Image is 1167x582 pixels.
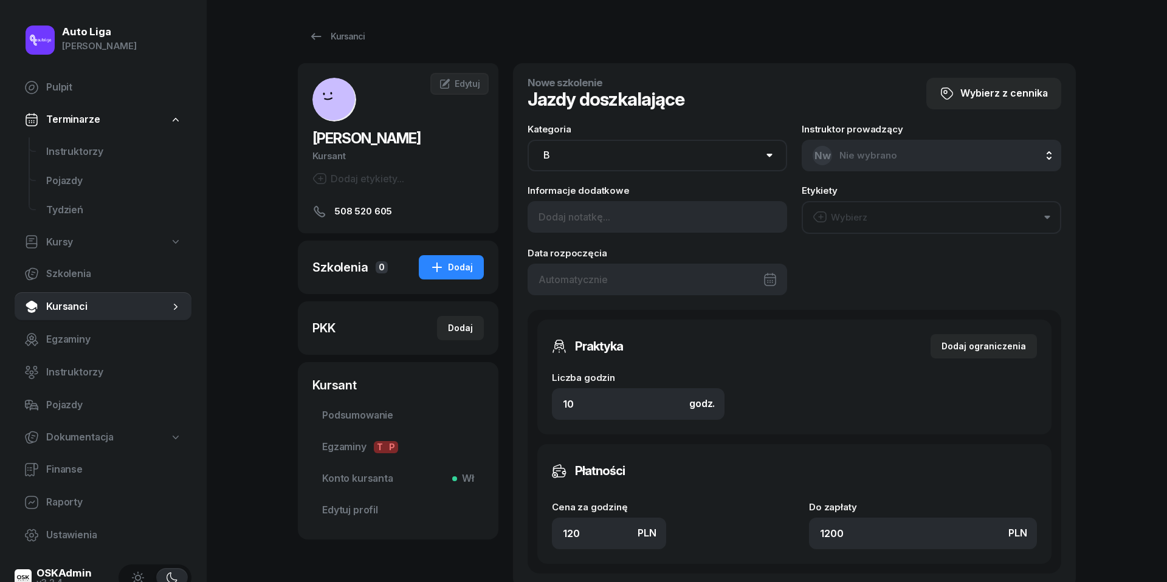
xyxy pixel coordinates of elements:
a: Pojazdy [36,166,191,196]
span: Kursy [46,235,73,250]
div: Kursant [312,148,484,164]
div: Kursant [312,377,484,394]
a: Dokumentacja [15,423,191,451]
span: Egzaminy [46,332,182,347]
button: NwNie wybrano [802,140,1061,171]
h3: Płatności [575,461,625,481]
span: Wł [457,471,474,487]
input: 0 [552,388,725,420]
div: Wybierz z cennika [940,86,1048,101]
span: Instruktorzy [46,144,182,160]
a: Kursy [15,228,191,256]
button: Wybierz [802,201,1061,234]
span: 508 520 605 [334,204,392,219]
span: Tydzień [46,202,182,218]
span: Edytuj [455,78,480,89]
a: EgzaminyTP [312,433,484,462]
span: Edytuj profil [322,502,474,518]
span: Finanse [46,462,182,478]
span: Nie wybrano [839,149,897,161]
span: [PERSON_NAME] [312,129,421,147]
button: Dodaj [437,316,484,340]
span: Instruktorzy [46,365,182,380]
button: Wybierz z cennika [926,78,1061,109]
h3: Praktyka [575,337,623,356]
span: Kursanci [46,299,170,315]
h4: Nowe szkolenie [528,78,684,88]
button: Dodaj ograniczenia [931,334,1037,358]
button: Dodaj etykiety... [312,171,404,186]
a: Tydzień [36,196,191,225]
a: Kursanci [15,292,191,321]
a: Pojazdy [15,391,191,420]
a: 508 520 605 [312,204,484,219]
a: Ustawienia [15,521,191,550]
a: Terminarze [15,106,191,134]
a: Pulpit [15,73,191,102]
span: Ustawienia [46,527,182,543]
span: Konto kursanta [322,471,474,487]
div: Wybierz [813,210,867,225]
span: Egzaminy [322,439,474,455]
span: 0 [376,261,388,273]
span: Raporty [46,495,182,510]
span: P [386,441,398,453]
a: Egzaminy [15,325,191,354]
div: Dodaj ograniczenia [942,339,1026,354]
span: T [374,441,386,453]
span: Dokumentacja [46,430,114,445]
span: Podsumowanie [322,408,474,423]
div: Szkolenia [312,259,368,276]
span: Pojazdy [46,173,182,189]
span: Pulpit [46,80,182,95]
input: 0 [809,518,1037,549]
div: [PERSON_NAME] [62,38,137,54]
span: Szkolenia [46,266,182,282]
a: Szkolenia [15,259,191,289]
a: Instruktorzy [15,358,191,387]
a: Konto kursantaWł [312,464,484,493]
div: OSKAdmin [36,568,92,578]
span: Nw [814,151,831,161]
div: PKK [312,320,336,337]
div: Dodaj [448,321,473,335]
h1: Jazdy doszkalające [528,88,684,110]
a: Edytuj [430,73,489,95]
a: Podsumowanie [312,401,484,430]
span: Pojazdy [46,397,182,413]
a: Instruktorzy [36,137,191,166]
div: Auto Liga [62,27,137,37]
a: Kursanci [298,24,376,49]
span: Terminarze [46,112,100,128]
button: Dodaj [419,255,484,279]
div: Dodaj [430,260,473,275]
div: Kursanci [309,29,365,44]
input: 0 [552,518,666,549]
input: Dodaj notatkę... [528,201,787,233]
a: Raporty [15,488,191,517]
a: Finanse [15,455,191,484]
a: Edytuj profil [312,496,484,525]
